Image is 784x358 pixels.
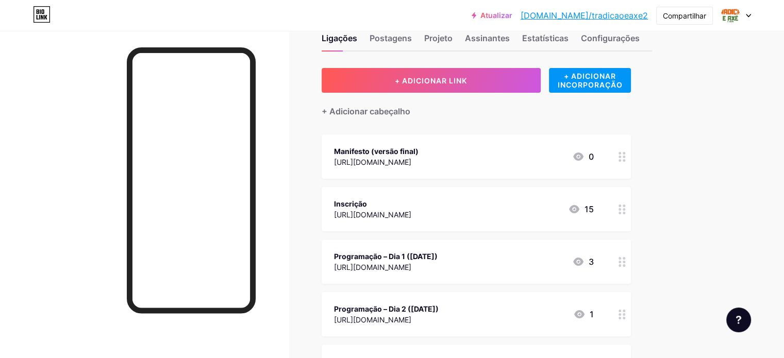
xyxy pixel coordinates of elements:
[521,10,648,21] font: [DOMAIN_NAME]/tradicaoeaxe2
[334,304,439,313] font: Programação – Dia 2 ([DATE])
[589,257,594,267] font: 3
[322,68,541,93] button: + ADICIONAR LINK
[557,72,622,89] font: + ADICIONAR INCORPORAÇÃO
[663,11,706,20] font: Compartilhar
[395,76,467,85] font: + ADICIONAR LINK
[581,33,640,43] font: Configurações
[521,9,648,22] a: [DOMAIN_NAME]/tradicaoeaxe2
[424,33,453,43] font: Projeto
[334,263,411,271] font: [URL][DOMAIN_NAME]
[334,252,438,261] font: Programação – Dia 1 ([DATE])
[334,158,411,166] font: [URL][DOMAIN_NAME]
[585,204,594,214] font: 15
[480,11,512,20] font: Atualizar
[334,210,411,219] font: [URL][DOMAIN_NAME]
[322,106,410,116] font: + Adicionar cabeçalho
[590,309,594,319] font: 1
[322,33,357,43] font: Ligações
[334,199,367,208] font: Inscrição
[721,6,740,25] img: tradicaoeaxe2
[334,315,411,324] font: [URL][DOMAIN_NAME]
[589,151,594,162] font: 0
[522,33,569,43] font: Estatísticas
[465,33,510,43] font: Assinantes
[334,147,419,156] font: Manifesto (versão final)
[370,33,412,43] font: Postagens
